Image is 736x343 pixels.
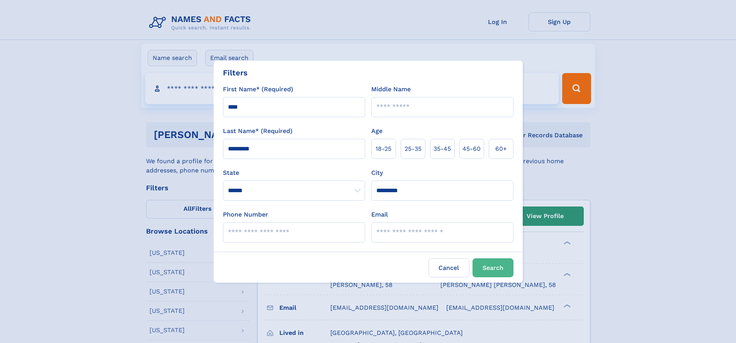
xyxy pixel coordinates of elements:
span: 35‑45 [433,144,451,154]
label: Middle Name [371,85,411,94]
label: State [223,168,365,177]
label: Email [371,210,388,219]
label: Phone Number [223,210,268,219]
label: Age [371,126,382,136]
span: 25‑35 [405,144,422,154]
button: Search [473,258,513,277]
span: 45‑60 [462,144,481,154]
label: Last Name* (Required) [223,126,292,136]
span: 60+ [495,144,507,154]
label: First Name* (Required) [223,85,293,94]
label: City [371,168,383,177]
label: Cancel [428,258,469,277]
div: Filters [223,67,248,78]
span: 18‑25 [376,144,391,154]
